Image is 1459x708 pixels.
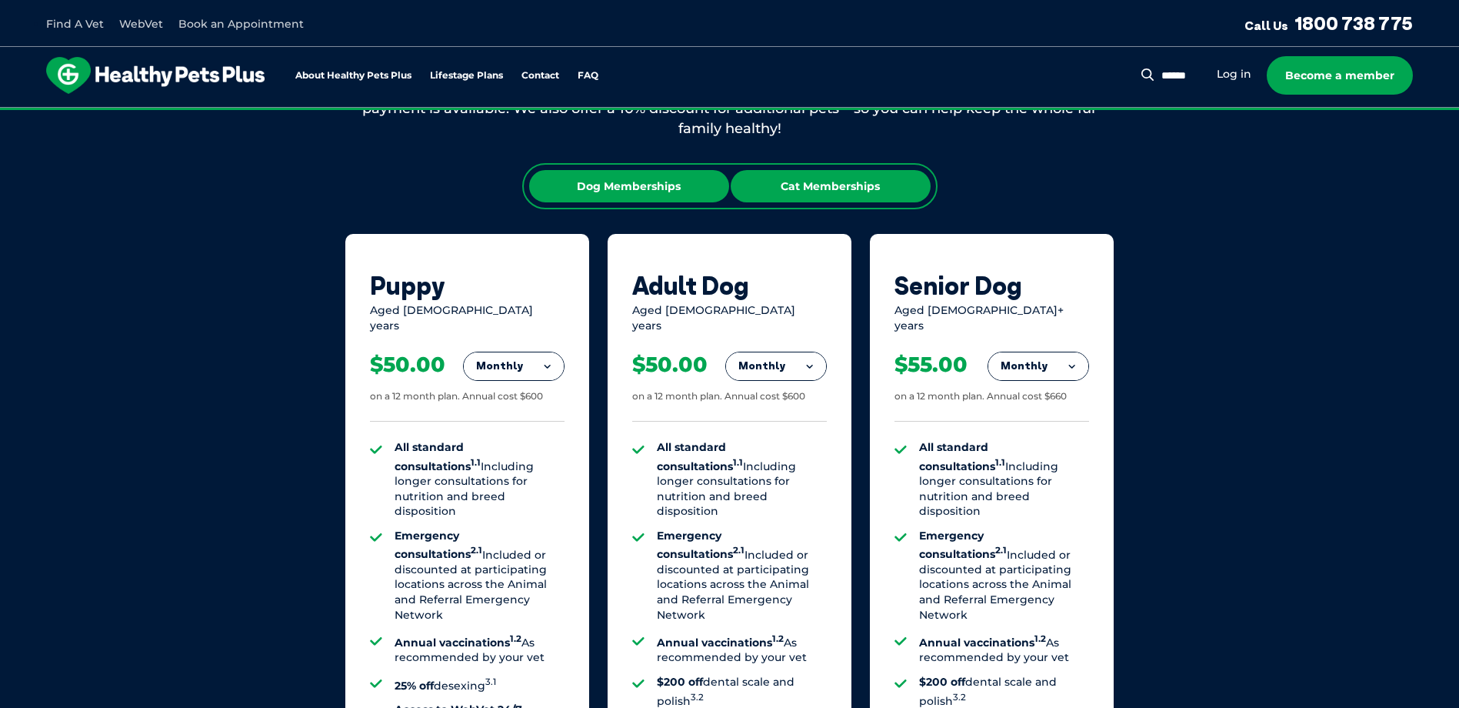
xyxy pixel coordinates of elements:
strong: All standard consultations [919,440,1005,473]
div: Aged [DEMOGRAPHIC_DATA] years [370,303,565,333]
div: on a 12 month plan. Annual cost $600 [632,390,805,403]
div: Dog Memberships [529,170,729,202]
li: Included or discounted at participating locations across the Animal and Referral Emergency Network [657,529,827,623]
a: About Healthy Pets Plus [295,71,411,81]
strong: All standard consultations [657,440,743,473]
div: on a 12 month plan. Annual cost $660 [894,390,1067,403]
a: Lifestage Plans [430,71,503,81]
strong: Annual vaccinations [657,636,784,650]
strong: 25% off [395,679,434,693]
a: WebVet [119,17,163,31]
button: Monthly [988,352,1088,380]
sup: 1.2 [1034,633,1046,644]
sup: 1.1 [471,457,481,468]
div: Puppy [370,271,565,300]
strong: $200 off [657,675,703,689]
div: Senior Dog [894,271,1089,300]
sup: 2.1 [471,546,482,556]
li: Included or discounted at participating locations across the Animal and Referral Emergency Network [395,529,565,623]
a: Become a member [1267,56,1413,95]
div: $50.00 [370,352,445,378]
li: As recommended by your vet [657,632,827,666]
a: Log in [1217,67,1251,82]
li: Included or discounted at participating locations across the Animal and Referral Emergency Network [919,529,1089,623]
strong: Emergency consultations [395,529,482,561]
strong: $200 off [919,675,965,689]
div: on a 12 month plan. Annual cost $600 [370,390,543,403]
div: Cat Memberships [731,170,931,202]
sup: 1.1 [995,457,1005,468]
div: Adult Dog [632,271,827,300]
strong: Emergency consultations [919,529,1007,561]
sup: 2.1 [995,546,1007,556]
a: Contact [521,71,559,81]
a: Call Us1800 738 775 [1244,12,1413,35]
div: $50.00 [632,352,708,378]
li: Including longer consultations for nutrition and breed disposition [657,440,827,519]
a: Book an Appointment [178,17,304,31]
img: hpp-logo [46,57,265,94]
li: As recommended by your vet [919,632,1089,666]
div: $55.00 [894,352,968,378]
li: Including longer consultations for nutrition and breed disposition [395,440,565,519]
sup: 2.1 [733,546,744,556]
div: Aged [DEMOGRAPHIC_DATA] years [632,303,827,333]
li: As recommended by your vet [395,632,565,666]
li: desexing [395,675,565,693]
span: Proactive, preventative wellness program designed to keep your pet healthier and happier for longer [442,108,1017,122]
a: Find A Vet [46,17,104,31]
sup: 3.2 [953,692,966,703]
button: Monthly [464,352,564,380]
sup: 1.2 [772,633,784,644]
sup: 3.2 [691,692,704,703]
strong: Annual vaccinations [919,636,1046,650]
li: Including longer consultations for nutrition and breed disposition [919,440,1089,519]
sup: 1.1 [733,457,743,468]
sup: 3.1 [485,676,496,687]
span: Call Us [1244,18,1288,33]
strong: Emergency consultations [657,529,744,561]
button: Search [1138,67,1158,82]
sup: 1.2 [510,633,521,644]
strong: Annual vaccinations [395,636,521,650]
div: Aged [DEMOGRAPHIC_DATA]+ years [894,303,1089,333]
button: Monthly [726,352,826,380]
strong: All standard consultations [395,440,481,473]
a: FAQ [578,71,598,81]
